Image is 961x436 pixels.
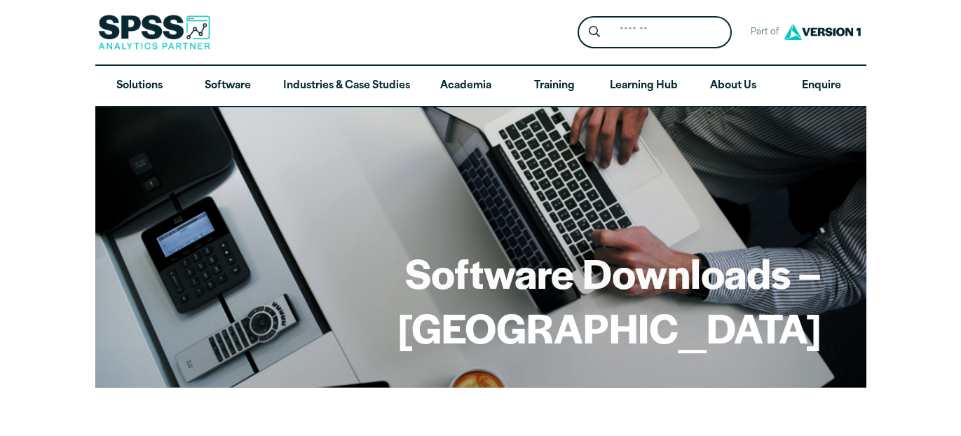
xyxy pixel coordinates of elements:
[599,66,689,107] a: Learning Hub
[777,66,866,107] a: Enquire
[98,15,210,50] img: SPSS Analytics Partner
[421,66,510,107] a: Academia
[589,26,600,38] svg: Search magnifying glass icon
[95,66,866,107] nav: Desktop version of site main menu
[581,20,607,46] button: Search magnifying glass icon
[95,66,184,107] a: Solutions
[510,66,598,107] a: Training
[689,66,777,107] a: About Us
[743,22,780,43] span: Part of
[140,245,822,354] h1: Software Downloads – [GEOGRAPHIC_DATA]
[272,66,421,107] a: Industries & Case Studies
[578,16,732,49] form: Site Header Search Form
[780,19,864,45] img: Version1 Logo
[184,66,272,107] a: Software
